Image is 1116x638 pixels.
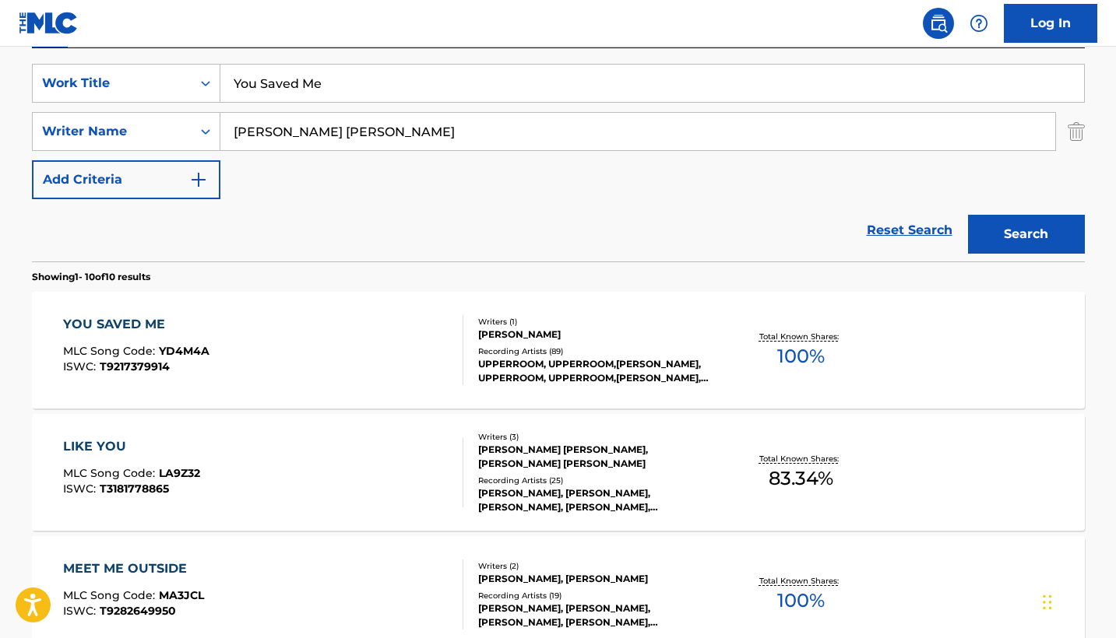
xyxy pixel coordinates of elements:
div: Writers ( 2 ) [478,560,713,572]
div: Recording Artists ( 89 ) [478,345,713,357]
div: Writer Name [42,122,182,141]
span: 100 % [777,587,825,615]
p: Total Known Shares: [759,331,843,342]
div: YOU SAVED ME [63,315,209,334]
span: T9217379914 [100,359,170,373]
div: Help [963,8,995,39]
a: YOU SAVED MEMLC Song Code:YD4M4AISWC:T9217379914Writers (1)[PERSON_NAME]Recording Artists (89)UPP... [32,292,1085,408]
div: [PERSON_NAME], [PERSON_NAME] [478,572,713,586]
a: Public Search [923,8,954,39]
a: LIKE YOUMLC Song Code:LA9Z32ISWC:T3181778865Writers (3)[PERSON_NAME] [PERSON_NAME], [PERSON_NAME]... [32,414,1085,531]
span: ISWC : [63,482,100,496]
img: help [970,14,988,33]
span: MLC Song Code : [63,344,159,358]
span: MA3JCL [159,588,204,602]
div: Recording Artists ( 25 ) [478,475,713,486]
button: Search [968,215,1085,254]
div: [PERSON_NAME] [PERSON_NAME], [PERSON_NAME] [PERSON_NAME] [478,443,713,471]
div: UPPERROOM, UPPERROOM,[PERSON_NAME], UPPERROOM, UPPERROOM,[PERSON_NAME],[PERSON_NAME], UPPERROOM [478,357,713,385]
img: Delete Criterion [1068,112,1085,151]
div: [PERSON_NAME], [PERSON_NAME], [PERSON_NAME], [PERSON_NAME], [PERSON_NAME] [478,601,713,629]
div: Writers ( 1 ) [478,316,713,328]
span: ISWC : [63,604,100,618]
span: MLC Song Code : [63,588,159,602]
span: T3181778865 [100,482,169,496]
img: 9d2ae6d4665cec9f34b9.svg [189,170,208,189]
div: [PERSON_NAME] [478,328,713,342]
div: LIKE YOU [63,437,200,456]
p: Total Known Shares: [759,575,843,587]
form: Search Form [32,64,1085,261]
a: Reset Search [859,213,960,247]
a: Log In [1004,4,1097,43]
span: 100 % [777,342,825,370]
div: Recording Artists ( 19 ) [478,590,713,601]
div: Work Title [42,74,182,93]
div: MEET ME OUTSIDE [63,559,204,578]
iframe: Chat Widget [1038,563,1116,638]
img: MLC Logo [19,12,79,34]
span: ISWC : [63,359,100,373]
img: search [929,14,948,33]
button: Add Criteria [32,160,220,199]
span: 83.34 % [769,464,833,493]
span: YD4M4A [159,344,209,358]
span: T9282649950 [100,604,176,618]
div: Writers ( 3 ) [478,431,713,443]
span: MLC Song Code : [63,466,159,480]
span: LA9Z32 [159,466,200,480]
div: Drag [1043,579,1052,626]
div: [PERSON_NAME], [PERSON_NAME], [PERSON_NAME], [PERSON_NAME], [PERSON_NAME] [478,486,713,514]
p: Total Known Shares: [759,453,843,464]
p: Showing 1 - 10 of 10 results [32,270,150,284]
